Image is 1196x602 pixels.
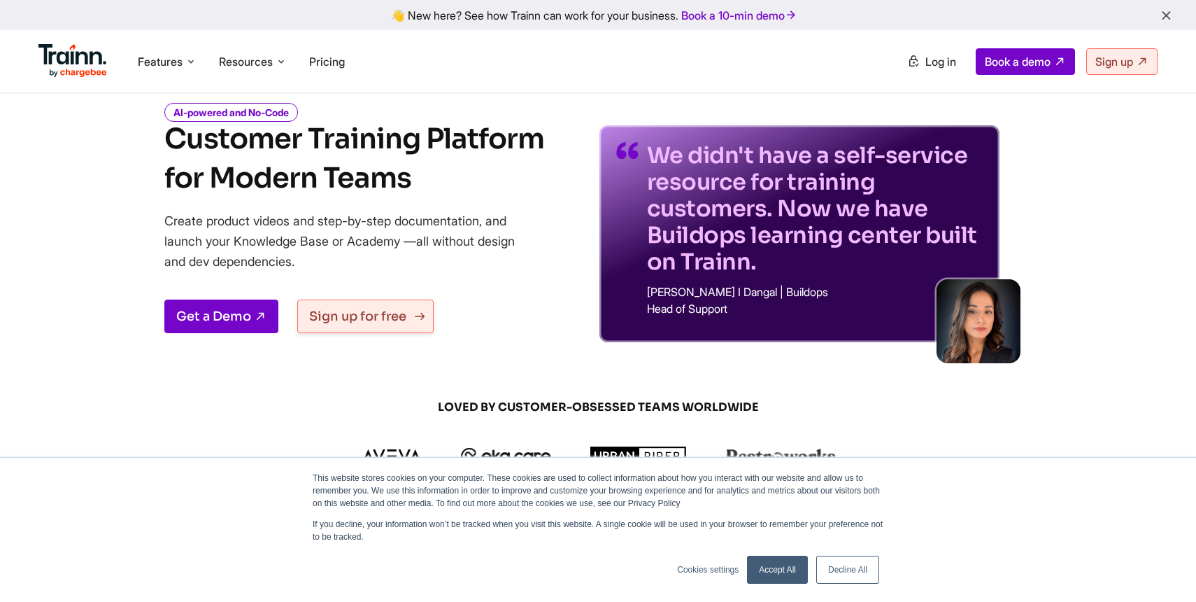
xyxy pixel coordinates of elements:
a: Book a demo [976,48,1075,75]
a: Decline All [816,556,879,584]
span: Log in [925,55,956,69]
h1: Customer Training Platform for Modern Teams [164,120,544,198]
img: aveva logo [360,449,422,463]
img: ekacare logo [461,448,552,465]
p: Head of Support [647,303,983,314]
img: sabina-buildops.d2e8138.png [937,279,1020,363]
p: Create product videos and step-by-step documentation, and launch your Knowledge Base or Academy —... [164,211,535,272]
span: Book a demo [985,55,1051,69]
div: 👋 New here? See how Trainn can work for your business. [8,8,1188,22]
p: We didn't have a self-service resource for training customers. Now we have Buildops learning cent... [647,142,983,275]
a: Log in [899,49,964,74]
span: Sign up [1095,55,1133,69]
img: urbanpiper logo [590,447,687,466]
a: Sign up for free [297,300,434,333]
img: restroworks logo [726,449,836,464]
a: Sign up [1086,48,1158,75]
img: Trainn Logo [38,44,107,78]
p: If you decline, your information won’t be tracked when you visit this website. A single cookie wi... [313,518,883,543]
a: Book a 10-min demo [678,6,800,25]
a: Pricing [309,55,345,69]
a: Accept All [747,556,808,584]
a: Cookies settings [677,563,739,576]
p: This website stores cookies on your computer. These cookies are used to collect information about... [313,472,883,510]
a: Get a Demo [164,300,278,333]
span: Resources [219,54,273,69]
p: [PERSON_NAME] I Dangal | Buildops [647,286,983,297]
img: quotes-purple.41a7099.svg [616,142,639,159]
i: AI-powered and No-Code [164,103,298,122]
span: LOVED BY CUSTOMER-OBSESSED TEAMS WORLDWIDE [262,400,934,415]
span: Features [138,54,183,69]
